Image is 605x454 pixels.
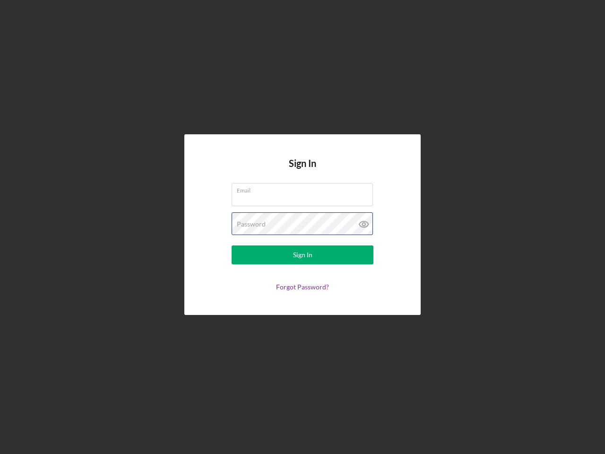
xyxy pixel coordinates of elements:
[276,283,329,291] a: Forgot Password?
[289,158,316,183] h4: Sign In
[237,220,266,228] label: Password
[232,245,373,264] button: Sign In
[237,183,373,194] label: Email
[293,245,312,264] div: Sign In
